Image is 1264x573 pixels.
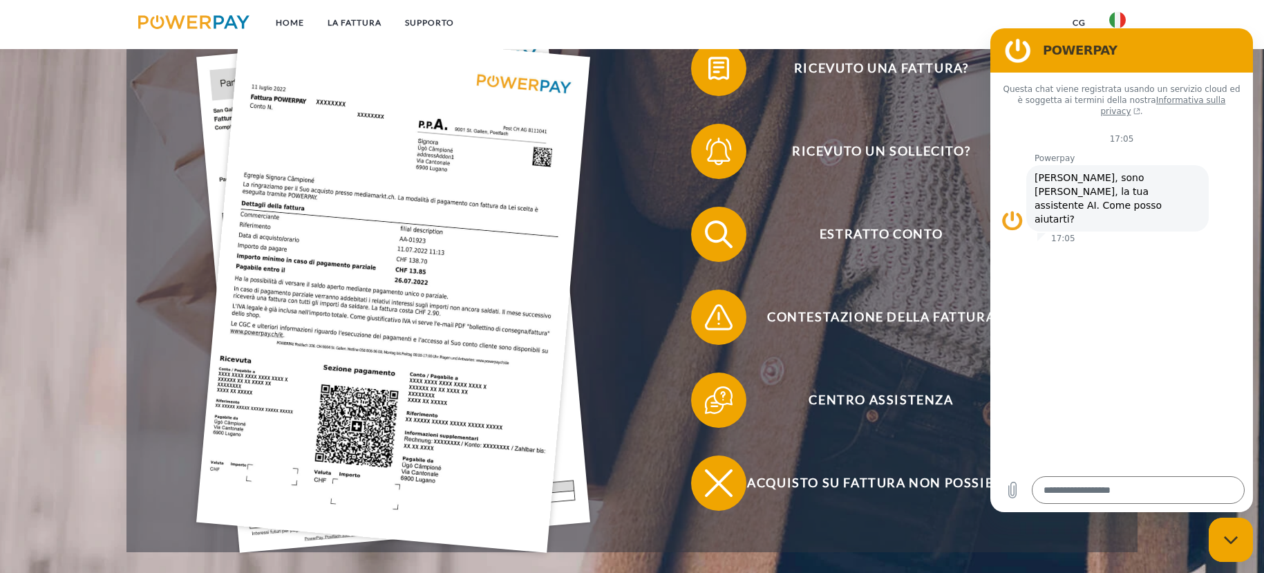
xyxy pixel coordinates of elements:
[712,41,1050,96] span: Ricevuto una fattura?
[691,373,1050,428] button: Centro assistenza
[712,290,1050,345] span: Contestazione della fattura
[701,217,736,252] img: qb_search.svg
[691,207,1050,262] button: Estratto conto
[138,15,249,29] img: logo-powerpay.svg
[196,26,590,553] img: single_invoice_powerpay_it.jpg
[264,10,316,35] a: Home
[691,290,1050,345] button: Contestazione della fattura
[712,207,1050,262] span: Estratto conto
[712,455,1050,511] span: Acquisto su fattura non possibile
[990,28,1253,512] iframe: Finestra di messaggistica
[691,455,1050,511] button: Acquisto su fattura non possibile
[701,134,736,169] img: qb_bell.svg
[701,51,736,86] img: qb_bill.svg
[701,383,736,417] img: qb_help.svg
[712,373,1050,428] span: Centro assistenza
[316,10,393,35] a: LA FATTURA
[393,10,466,35] a: Supporto
[1209,518,1253,562] iframe: Pulsante per aprire la finestra di messaggistica, conversazione in corso
[701,300,736,335] img: qb_warning.svg
[691,41,1050,96] button: Ricevuto una fattura?
[712,124,1050,179] span: Ricevuto un sollecito?
[1061,10,1097,35] a: CG
[701,466,736,500] img: qb_close.svg
[691,124,1050,179] button: Ricevuto un sollecito?
[1109,12,1126,28] img: it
